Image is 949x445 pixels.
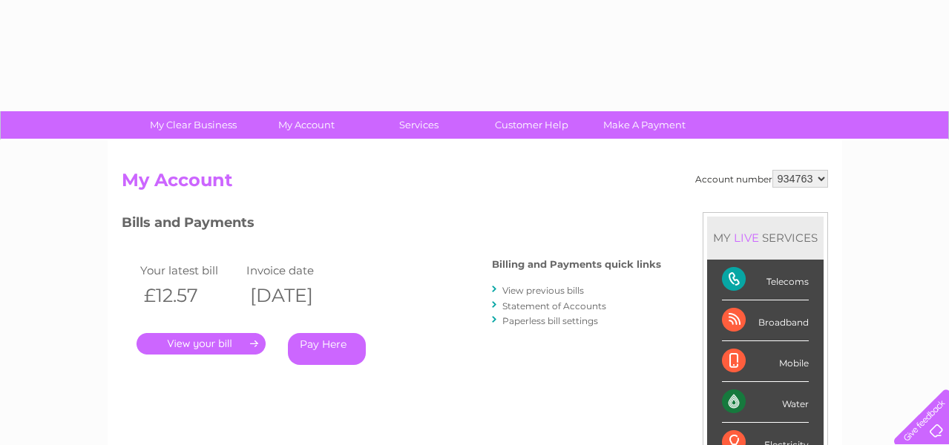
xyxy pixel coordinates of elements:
a: Pay Here [288,333,366,365]
h3: Bills and Payments [122,212,661,238]
td: Your latest bill [137,260,243,280]
div: MY SERVICES [707,217,824,259]
div: LIVE [731,231,762,245]
a: . [137,333,266,355]
td: Invoice date [243,260,349,280]
div: Mobile [722,341,809,382]
a: Statement of Accounts [502,300,606,311]
th: £12.57 [137,280,243,311]
a: My Clear Business [132,111,255,139]
a: Make A Payment [583,111,706,139]
a: Paperless bill settings [502,315,598,326]
div: Telecoms [722,260,809,300]
div: Account number [695,170,828,188]
a: View previous bills [502,285,584,296]
div: Broadband [722,300,809,341]
h2: My Account [122,170,828,198]
a: Customer Help [470,111,593,139]
a: Services [358,111,480,139]
th: [DATE] [243,280,349,311]
div: Water [722,382,809,423]
h4: Billing and Payments quick links [492,259,661,270]
a: My Account [245,111,367,139]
